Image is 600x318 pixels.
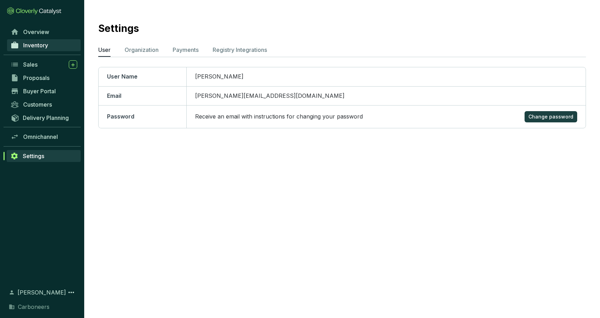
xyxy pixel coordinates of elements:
p: Organization [125,46,159,54]
a: Overview [7,26,81,38]
span: Sales [23,61,38,68]
a: Settings [7,150,81,162]
span: [PERSON_NAME] [195,73,244,80]
p: Registry Integrations [213,46,267,54]
span: [PERSON_NAME][EMAIL_ADDRESS][DOMAIN_NAME] [195,92,345,99]
button: Change password [525,111,577,122]
span: Change password [528,113,573,120]
span: Omnichannel [23,133,58,140]
span: Customers [23,101,52,108]
h2: Settings [98,21,139,36]
span: [PERSON_NAME] [18,288,66,297]
span: Password [107,113,134,120]
span: User Name [107,73,138,80]
span: Settings [23,153,44,160]
a: Delivery Planning [7,112,81,123]
a: Inventory [7,39,81,51]
a: Sales [7,59,81,70]
span: Buyer Portal [23,88,56,95]
p: Payments [173,46,199,54]
p: Receive an email with instructions for changing your password [195,113,363,121]
a: Omnichannel [7,131,81,143]
span: Proposals [23,74,49,81]
span: Inventory [23,42,48,49]
a: Proposals [7,72,81,84]
p: User [98,46,111,54]
a: Buyer Portal [7,85,81,97]
span: Email [107,92,121,99]
span: Delivery Planning [23,114,69,121]
span: Carboneers [18,303,49,311]
span: Overview [23,28,49,35]
a: Customers [7,99,81,110]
